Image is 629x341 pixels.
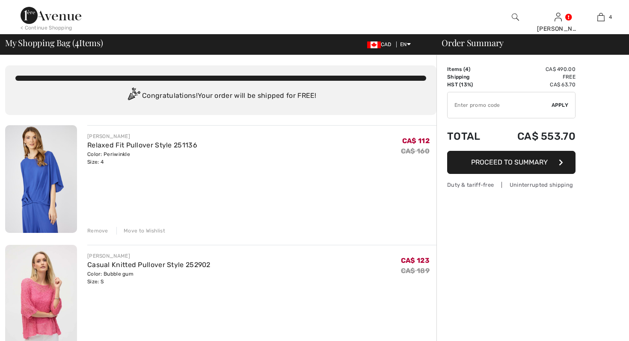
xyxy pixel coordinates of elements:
[447,73,494,81] td: Shipping
[402,137,430,145] span: CA$ 112
[125,88,142,105] img: Congratulation2.svg
[5,125,77,233] img: Relaxed Fit Pullover Style 251136
[447,81,494,88] td: HST (13%)
[431,38,624,47] div: Order Summary
[552,101,569,109] span: Apply
[447,151,576,174] button: Proceed to Summary
[537,24,579,33] div: [PERSON_NAME]
[5,38,103,47] span: My Shopping Bag ( Items)
[401,267,430,275] s: CA$ 189
[471,158,548,166] span: Proceed to Summary
[555,13,562,21] a: Sign In
[87,132,197,140] div: [PERSON_NAME]
[21,7,81,24] img: 1ère Avenue
[494,73,576,81] td: Free
[87,141,197,149] a: Relaxed Fit Pullover Style 251136
[512,12,519,22] img: search the website
[87,252,211,260] div: [PERSON_NAME]
[494,81,576,88] td: CA$ 63.70
[87,150,197,166] div: Color: Periwinkle Size: 4
[494,122,576,151] td: CA$ 553.70
[400,41,411,47] span: EN
[447,181,576,189] div: Duty & tariff-free | Uninterrupted shipping
[580,12,622,22] a: 4
[448,92,552,118] input: Promo code
[447,122,494,151] td: Total
[87,227,108,235] div: Remove
[494,65,576,73] td: CA$ 490.00
[21,24,72,32] div: < Continue Shopping
[75,36,79,47] span: 4
[367,41,395,47] span: CAD
[87,270,211,285] div: Color: Bubble gum Size: S
[447,65,494,73] td: Items ( )
[401,147,430,155] s: CA$ 160
[15,88,426,105] div: Congratulations! Your order will be shipped for FREE!
[597,12,605,22] img: My Bag
[465,66,469,72] span: 4
[87,261,211,269] a: Casual Knitted Pullover Style 252902
[401,256,430,265] span: CA$ 123
[367,41,381,48] img: Canadian Dollar
[116,227,165,235] div: Move to Wishlist
[609,13,612,21] span: 4
[555,12,562,22] img: My Info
